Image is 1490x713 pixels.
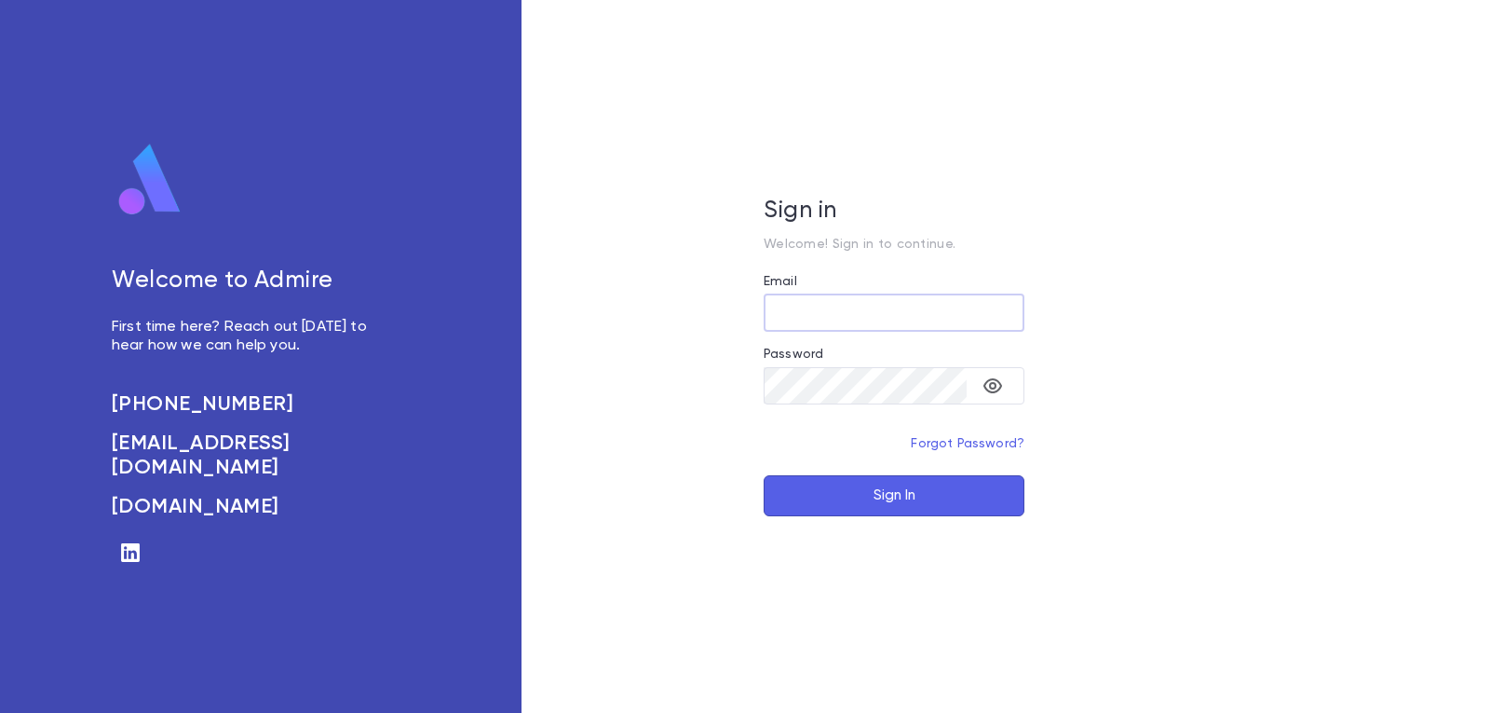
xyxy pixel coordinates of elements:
[764,274,797,289] label: Email
[764,198,1024,226] h5: Sign in
[974,367,1011,404] button: toggle password visibility
[764,475,1024,516] button: Sign In
[112,392,387,417] a: [PHONE_NUMBER]
[112,143,188,217] img: logo
[112,267,387,295] h5: Welcome to Admire
[112,495,387,519] a: [DOMAIN_NAME]
[112,318,387,355] p: First time here? Reach out [DATE] to hear how we can help you.
[764,347,823,362] label: Password
[764,237,1024,252] p: Welcome! Sign in to continue.
[112,432,387,480] a: [EMAIL_ADDRESS][DOMAIN_NAME]
[911,437,1024,450] a: Forgot Password?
